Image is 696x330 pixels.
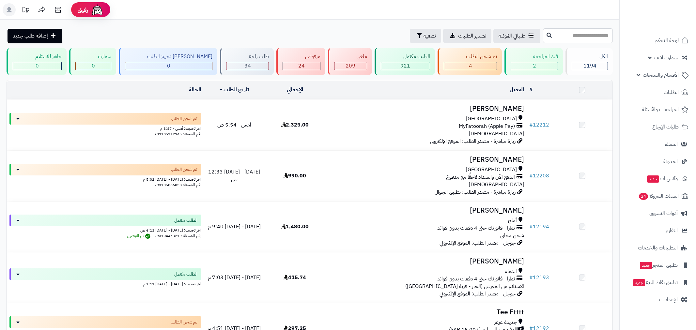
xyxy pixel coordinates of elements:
div: سمارت [75,53,111,60]
span: 34 [244,62,251,70]
span: أدوات التسويق [649,209,678,218]
div: 24 [283,62,320,70]
span: 415.74 [284,274,306,281]
a: العميل [510,86,524,94]
div: اخر تحديث: [DATE] - [DATE] 5:02 م [9,175,201,182]
div: مرفوض [283,53,320,60]
span: تم التوصيل [127,233,152,239]
div: اخر تحديث: أمس - 3:47 م [9,125,201,131]
span: [DATE] - [DATE] 9:40 م [208,223,261,231]
h3: [PERSON_NAME] [328,105,524,112]
span: [DATE] - [DATE] 12:33 ص [208,168,260,183]
span: [GEOGRAPHIC_DATA] [466,166,517,173]
span: سمارت لايف [654,53,678,62]
a: إضافة طلب جديد [8,29,62,43]
a: التقارير [624,223,692,238]
span: 24 [298,62,305,70]
div: الكل [572,53,608,60]
span: رقم الشحنة: 293105312945 [154,131,201,137]
div: 0 [125,62,212,70]
div: اخر تحديث: [DATE] - [DATE] 6:11 ص [9,226,201,233]
span: MyFatoorah (Apple Pay) [459,123,515,130]
a: # [529,86,533,94]
span: 24 [639,193,648,200]
a: تصدير الطلبات [443,29,491,43]
div: تم شحن الطلب [444,53,497,60]
span: زيارة مباشرة - مصدر الطلب: الموقع الإلكتروني [430,137,516,145]
a: أدوات التسويق [624,205,692,221]
span: جديد [647,175,659,183]
div: 2 [511,62,558,70]
div: [PERSON_NAME] تجهيز الطلب [125,53,213,60]
span: [DATE] - [DATE] 7:03 م [208,274,261,281]
span: 2 [533,62,536,70]
span: 1,480.00 [281,223,309,231]
span: شحن مجاني [500,232,524,239]
span: طلبات الإرجاع [652,122,679,131]
span: التطبيقات والخدمات [638,243,678,252]
span: التقارير [665,226,678,235]
span: زيارة مباشرة - مصدر الطلب: تطبيق الجوال [435,188,516,196]
span: # [529,274,533,281]
a: طلب راجع 34 [219,48,275,75]
a: [PERSON_NAME] تجهيز الطلب 0 [117,48,219,75]
div: 209 [334,62,367,70]
span: الطلبات [664,88,679,97]
span: رقم الشحنة: 293104453219 [154,233,201,239]
a: طلبات الإرجاع [624,119,692,135]
div: الطلب مكتمل [381,53,430,60]
span: المراجعات والأسئلة [642,105,679,114]
span: تم شحن الطلب [171,166,197,173]
a: طلباتي المُوكلة [493,29,540,43]
a: الكل1194 [564,48,614,75]
a: الطلب مكتمل 921 [373,48,436,75]
a: تاريخ الطلب [220,86,249,94]
span: 0 [36,62,39,70]
div: ملغي [334,53,367,60]
a: المدونة [624,154,692,169]
span: تصدير الطلبات [458,32,486,40]
span: # [529,121,533,129]
a: تطبيق المتجرجديد [624,257,692,273]
a: تم شحن الطلب 4 [436,48,503,75]
div: 34 [226,62,269,70]
span: الدمام [504,268,517,275]
span: وآتس آب [646,174,678,183]
h3: Tee Ftttt [328,308,524,316]
span: جديدة عرعر [494,319,517,326]
span: 990.00 [284,172,306,180]
span: تم شحن الطلب [171,319,197,325]
span: الإعدادات [659,295,678,304]
a: الطلبات [624,84,692,100]
span: جوجل - مصدر الطلب: الموقع الإلكتروني [440,290,516,298]
span: تصفية [424,32,436,40]
span: تمارا - فاتورتك حتى 4 دفعات بدون فوائد [437,224,515,232]
a: تطبيق نقاط البيعجديد [624,275,692,290]
a: #12194 [529,223,549,231]
span: # [529,172,533,180]
a: مرفوض 24 [275,48,327,75]
span: جديد [640,262,652,269]
h3: [PERSON_NAME] [328,258,524,265]
a: قيد المراجعه 2 [503,48,564,75]
a: سمارت 0 [68,48,117,75]
h3: [PERSON_NAME] [328,207,524,214]
span: 1194 [583,62,596,70]
div: 0 [76,62,111,70]
span: المدونة [663,157,678,166]
div: قيد المراجعه [511,53,558,60]
span: السلات المتروكة [638,191,679,201]
div: طلب راجع [226,53,269,60]
a: السلات المتروكة24 [624,188,692,204]
a: الإجمالي [287,86,303,94]
a: المراجعات والأسئلة [624,102,692,117]
span: أمس - 5:54 ص [217,121,251,129]
span: [DEMOGRAPHIC_DATA] [469,181,524,188]
span: الدفع الآن والسداد لاحقًا مع مدفوع [446,173,515,181]
div: 0 [13,62,61,70]
a: #12193 [529,274,549,281]
span: رفيق [78,6,88,14]
div: 921 [381,62,430,70]
span: رقم الشحنة: 293105066858 [154,182,201,188]
span: العملاء [665,140,678,149]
